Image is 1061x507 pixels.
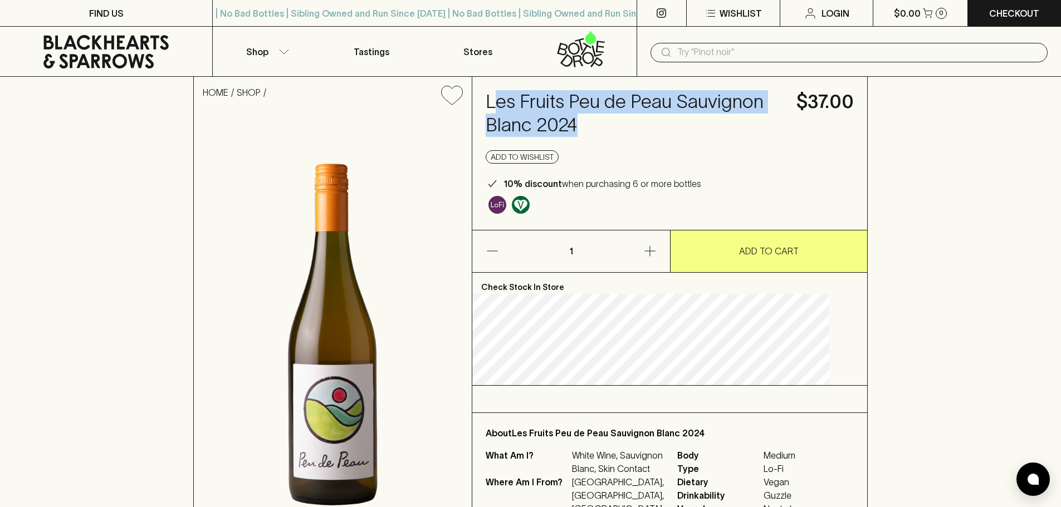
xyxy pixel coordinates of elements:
[319,27,424,76] a: Tastings
[437,81,467,110] button: Add to wishlist
[486,150,559,164] button: Add to wishlist
[677,489,761,502] span: Drinkability
[472,273,867,294] p: Check Stock In Store
[764,475,854,489] span: Vegan
[486,449,569,475] p: What Am I?
[764,449,854,462] span: Medium
[463,45,492,58] p: Stores
[720,7,762,20] p: Wishlist
[739,244,799,258] p: ADD TO CART
[677,43,1039,61] input: Try "Pinot noir"
[677,475,761,489] span: Dietary
[1028,474,1039,485] img: bubble-icon
[509,193,532,216] a: Made without the use of any animal products.
[488,196,506,214] img: Lo-Fi
[486,193,509,216] a: Some may call it natural, others minimum intervention, either way, it’s hands off & maybe even a ...
[512,196,530,214] img: Vegan
[822,7,849,20] p: Login
[894,7,921,20] p: $0.00
[89,7,124,20] p: FIND US
[486,426,854,440] p: About Les Fruits Peu de Peau Sauvignon Blanc 2024
[572,449,664,475] p: White Wine, Sauvignon Blanc, Skin Contact
[558,230,584,272] p: 1
[503,177,701,190] p: when purchasing 6 or more bottles
[764,489,854,502] span: Guzzle
[246,45,268,58] p: Shop
[213,27,319,76] button: Shop
[354,45,389,58] p: Tastings
[425,27,531,76] a: Stores
[939,10,943,16] p: 0
[677,462,761,475] span: Type
[677,449,761,462] span: Body
[503,179,562,189] b: 10% discount
[989,7,1039,20] p: Checkout
[764,462,854,475] span: Lo-Fi
[486,90,783,137] h4: Les Fruits Peu de Peau Sauvignon Blanc 2024
[671,230,868,272] button: ADD TO CART
[203,87,228,97] a: HOME
[237,87,261,97] a: SHOP
[796,90,854,114] h4: $37.00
